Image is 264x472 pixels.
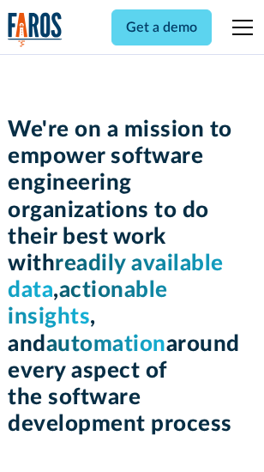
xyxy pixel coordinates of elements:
div: menu [222,7,256,48]
span: actionable insights [8,279,168,328]
span: automation [46,333,166,355]
span: readily available data [8,252,224,301]
a: Get a demo [111,9,212,45]
h1: We're on a mission to empower software engineering organizations to do their best work with , , a... [8,117,256,438]
img: Logo of the analytics and reporting company Faros. [8,12,63,47]
a: home [8,12,63,47]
